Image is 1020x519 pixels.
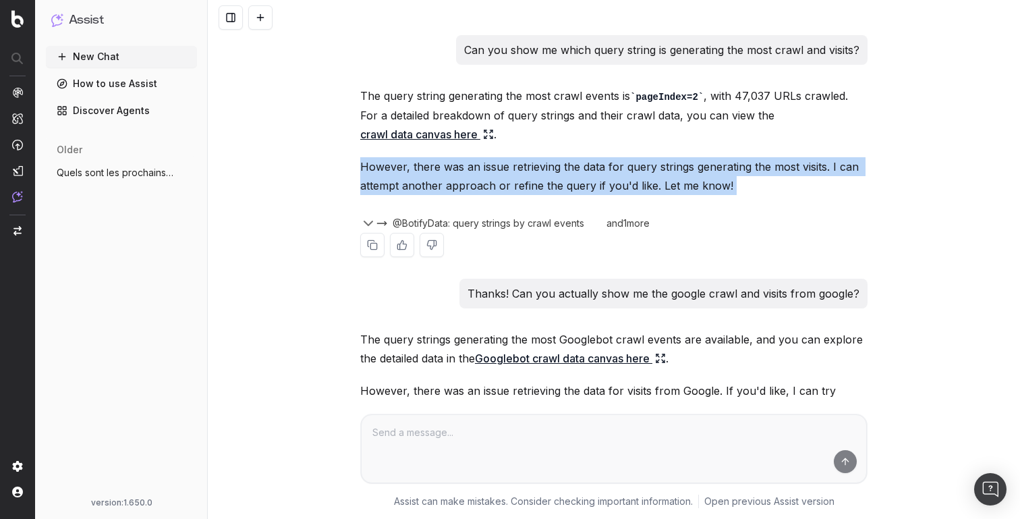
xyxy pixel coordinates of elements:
p: Assist can make mistakes. Consider checking important information. [394,495,693,508]
span: older [57,143,82,157]
p: Can you show me which query string is generating the most crawl and visits? [464,40,859,59]
img: My account [12,487,23,497]
p: Thanks! Can you actually show me the google crawl and visits from google? [468,284,859,303]
a: Discover Agents [46,100,197,121]
code: pageIndex=2 [630,92,704,103]
a: Open previous Assist version [704,495,834,508]
img: Analytics [12,87,23,98]
p: However, there was an issue retrieving the data for visits from Google. If you'd like, I can try ... [360,381,868,419]
img: Assist [12,191,23,202]
img: Botify logo [11,10,24,28]
img: Switch project [13,226,22,236]
div: Open Intercom Messenger [974,473,1007,506]
div: and 1 more [600,217,665,230]
p: However, there was an issue retrieving the data for query strings generating the most visits. I c... [360,157,868,195]
img: Intelligence [12,113,23,124]
img: Assist [51,13,63,26]
button: Assist [51,11,192,30]
a: Googlebot crawl data canvas here [475,349,666,368]
p: The query string generating the most crawl events is , with 47,037 URLs crawled. For a detailed b... [360,86,868,144]
span: Quels sont les prochains concerts popula [57,166,175,180]
a: crawl data canvas here [360,125,494,144]
p: The query strings generating the most Googlebot crawl events are available, and you can explore t... [360,330,868,368]
img: Studio [12,165,23,176]
div: version: 1.650.0 [51,497,192,508]
img: Setting [12,461,23,472]
span: @BotifyData: query strings by crawl events [393,217,584,230]
button: Quels sont les prochains concerts popula [46,162,197,184]
button: @BotifyData: query strings by crawl events [376,217,600,230]
h1: Assist [69,11,104,30]
a: How to use Assist [46,73,197,94]
button: New Chat [46,46,197,67]
img: Activation [12,139,23,151]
